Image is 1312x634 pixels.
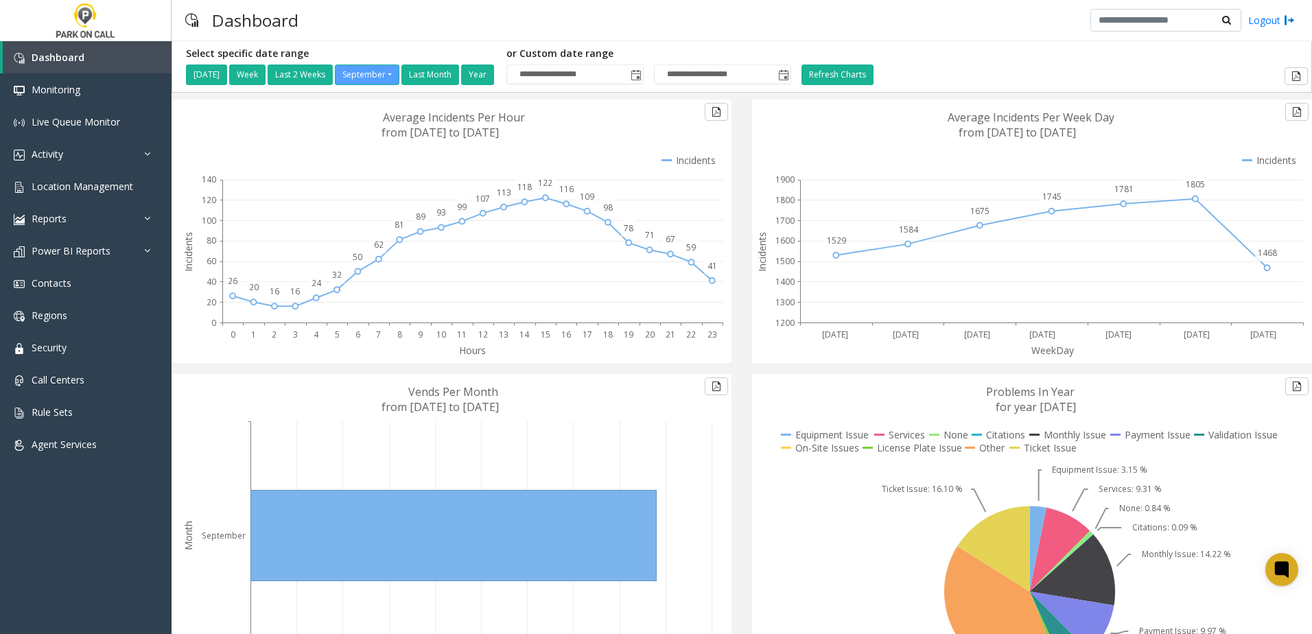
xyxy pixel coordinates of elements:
text: 100 [202,215,216,226]
text: 1 [251,329,256,340]
span: Regions [32,309,67,322]
span: Location Management [32,180,133,193]
img: 'icon' [14,117,25,128]
text: Average Incidents Per Week Day [948,110,1114,125]
text: 11 [457,329,467,340]
text: 59 [686,242,696,253]
text: 60 [207,255,216,267]
text: from [DATE] to [DATE] [959,125,1076,140]
text: [DATE] [822,329,848,340]
a: Logout [1248,13,1295,27]
text: 109 [580,191,594,202]
button: [DATE] [186,64,227,85]
text: Month [182,521,195,550]
span: Toggle popup [628,65,643,84]
text: from [DATE] to [DATE] [382,125,499,140]
button: Export to pdf [705,377,728,395]
text: 41 [707,260,717,272]
button: Export to pdf [1285,377,1309,395]
h5: or Custom date range [506,48,791,60]
text: 50 [353,251,362,263]
text: September [202,530,246,541]
img: 'icon' [14,214,25,225]
text: 1745 [1042,191,1062,202]
img: 'icon' [14,343,25,354]
img: 'icon' [14,85,25,96]
img: 'icon' [14,440,25,451]
text: WeekDay [1031,344,1075,357]
text: 99 [457,201,467,213]
text: [DATE] [1250,329,1276,340]
img: 'icon' [14,53,25,64]
text: 1468 [1258,247,1277,259]
text: 1529 [827,235,846,246]
a: Dashboard [3,41,172,73]
text: 14 [519,329,530,340]
button: Week [229,64,266,85]
text: 40 [207,276,216,287]
text: Ticket Issue: 16.10 % [882,483,963,495]
img: 'icon' [14,246,25,257]
img: 'icon' [14,408,25,419]
text: 107 [476,193,490,204]
span: Agent Services [32,438,97,451]
button: Year [461,64,494,85]
text: Services: 9.31 % [1099,483,1162,495]
text: 22 [686,329,696,340]
img: 'icon' [14,375,25,386]
text: 15 [541,329,550,340]
text: 80 [207,235,216,246]
span: Security [32,341,67,354]
span: Dashboard [32,51,84,64]
text: 1584 [899,224,919,235]
text: 24 [312,277,322,289]
text: from [DATE] to [DATE] [382,399,499,414]
text: 7 [376,329,381,340]
text: 4 [314,329,319,340]
text: 6 [355,329,360,340]
text: Average Incidents Per Hour [383,110,525,125]
text: 71 [645,229,655,241]
text: [DATE] [1105,329,1132,340]
span: Live Queue Monitor [32,115,120,128]
text: 1600 [775,235,795,246]
text: Monthly Issue: 14.22 % [1142,548,1231,560]
text: [DATE] [1184,329,1210,340]
text: 0 [231,329,235,340]
img: 'icon' [14,182,25,193]
img: logout [1284,13,1295,27]
button: Last 2 Weeks [268,64,333,85]
text: 17 [583,329,592,340]
text: 13 [499,329,508,340]
text: 16 [290,285,300,297]
button: Export to pdf [1285,103,1309,121]
text: 5 [335,329,340,340]
text: 78 [624,222,633,234]
text: 18 [603,329,613,340]
text: 32 [332,269,342,281]
text: None: 0.84 % [1119,502,1171,514]
text: 1400 [775,276,795,287]
text: 1300 [775,296,795,308]
text: 20 [249,281,259,293]
text: 89 [416,211,425,222]
text: 62 [374,239,384,250]
text: 93 [436,207,446,218]
text: Hours [459,344,486,357]
text: 1500 [775,255,795,267]
text: [DATE] [893,329,919,340]
h3: Dashboard [205,3,305,37]
text: Incidents [755,232,769,272]
text: 10 [436,329,446,340]
text: Vends Per Month [408,384,498,399]
img: 'icon' [14,311,25,322]
text: 118 [517,181,532,193]
text: 23 [707,329,717,340]
img: pageIcon [185,3,198,37]
text: 1781 [1114,183,1134,195]
text: 21 [666,329,675,340]
text: 120 [202,194,216,206]
text: 0 [211,317,216,329]
button: September [335,64,399,85]
span: Reports [32,212,67,225]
